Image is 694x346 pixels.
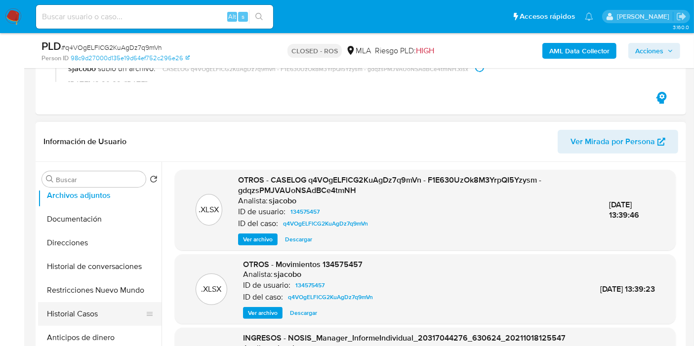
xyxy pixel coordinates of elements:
[375,45,434,56] span: Riesgo PLD:
[238,196,268,206] p: Analista:
[269,196,296,206] h6: sjacobo
[243,332,566,344] span: INGRESOS - NOSIS_Manager_InformeIndividual_20317044276_630624_20211018125547
[520,11,575,22] span: Accesos rápidos
[61,42,162,52] span: # q4VOgELFlCG2KuAgDz7q9mVn
[279,218,372,230] a: q4VOgELFlCG2KuAgDz7q9mVn
[238,174,541,196] span: OTROS - CASELOG q4VOgELFlCG2KuAgDz7q9mVn - F1E630UzOk8M3YrpQI5Yzysm - gdqzsPMJVAUoNSAdBCe4tmNH
[199,204,219,215] p: .XLSX
[38,302,154,326] button: Historial Casos
[571,130,655,154] span: Ver Mirada por Persona
[346,45,371,56] div: MLA
[243,259,363,270] span: OTROS - Movimientos 134575457
[41,54,69,63] b: Person ID
[585,12,593,21] a: Notificaciones
[558,130,678,154] button: Ver Mirada por Persona
[676,11,687,22] a: Salir
[238,233,278,245] button: Ver archivo
[243,292,283,302] p: ID del caso:
[38,278,162,302] button: Restricciones Nuevo Mundo
[542,43,616,59] button: AML Data Collector
[150,175,158,186] button: Volver al orden por defecto
[617,12,673,21] p: micaelaestefania.gonzalez@mercadolibre.com
[38,207,162,231] button: Documentación
[635,43,663,59] span: Acciones
[238,219,278,229] p: ID del caso:
[290,308,317,318] span: Descargar
[283,218,368,230] span: q4VOgELFlCG2KuAgDz7q9mVn
[243,234,273,244] span: Ver archivo
[38,184,162,207] button: Archivos adjuntos
[286,206,324,218] a: 134575457
[609,199,639,221] span: [DATE] 13:39:46
[243,307,283,319] button: Ver archivo
[673,23,689,31] span: 3.160.0
[274,269,301,279] h6: sjacobo
[416,45,434,56] span: HIGH
[549,43,610,59] b: AML Data Collector
[600,283,655,295] span: [DATE] 13:39:23
[288,291,373,303] span: q4VOgELFlCG2KuAgDz7q9mVn
[287,44,342,58] p: CLOSED - ROS
[228,12,236,21] span: Alt
[243,280,290,290] p: ID de usuario:
[38,255,162,278] button: Historial de conversaciones
[71,54,190,63] a: 98c9d27000d135e19d64ef752c296e26
[43,137,126,147] h1: Información de Usuario
[242,12,245,21] span: s
[284,291,377,303] a: q4VOgELFlCG2KuAgDz7q9mVn
[238,207,286,217] p: ID de usuario:
[243,269,273,279] p: Analista:
[41,38,61,54] b: PLD
[295,279,325,291] span: 134575457
[56,175,142,184] input: Buscar
[46,175,54,183] button: Buscar
[290,206,320,218] span: 134575457
[249,10,269,24] button: search-icon
[202,284,222,295] p: .XLSX
[285,234,312,244] span: Descargar
[285,307,322,319] button: Descargar
[280,233,317,245] button: Descargar
[248,308,278,318] span: Ver archivo
[291,279,328,291] a: 134575457
[628,43,680,59] button: Acciones
[38,231,162,255] button: Direcciones
[36,10,273,23] input: Buscar usuario o caso...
